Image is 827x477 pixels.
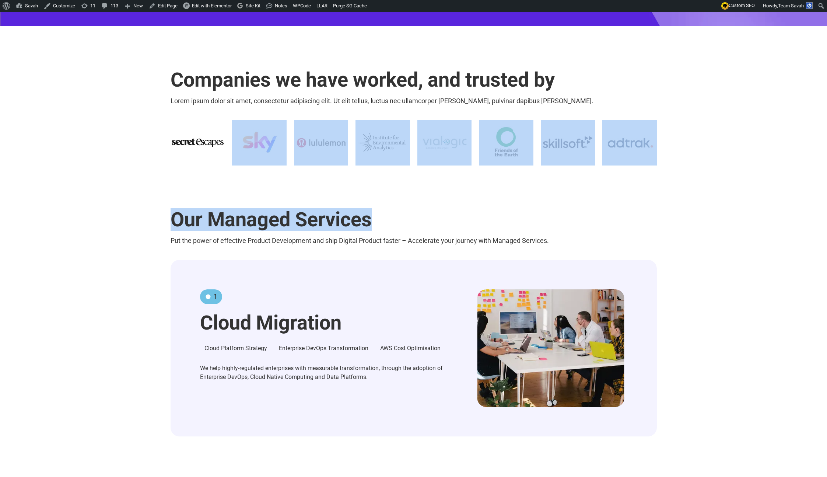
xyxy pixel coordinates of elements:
[200,364,462,382] p: We help highly-regulated enterprises with measurable transformation, through the adoption of Ente...
[204,345,267,352] span: Cloud Platform Strategy
[200,313,462,333] h2: Cloud Migration
[380,345,441,352] span: AWS Cost Optimisation
[778,3,804,8] span: Team Savah
[171,70,657,90] h2: Companies we have worked, and trusted by
[790,442,827,477] iframe: Chat Widget
[171,96,657,106] p: Lorem ipsum dolor sit amet, consectetur adipiscing elit. Ut elit tellus, luctus nec ullamcorper [...
[246,3,260,8] span: Site Kit
[171,236,657,246] p: Put the power of effective Product Development and ship Digital Product faster – Accelerate your ...
[212,291,217,302] span: 1
[171,210,657,230] h2: Our Managed Services
[279,345,368,352] span: Enterprise DevOps Transformation
[192,3,232,8] span: Edit with Elementor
